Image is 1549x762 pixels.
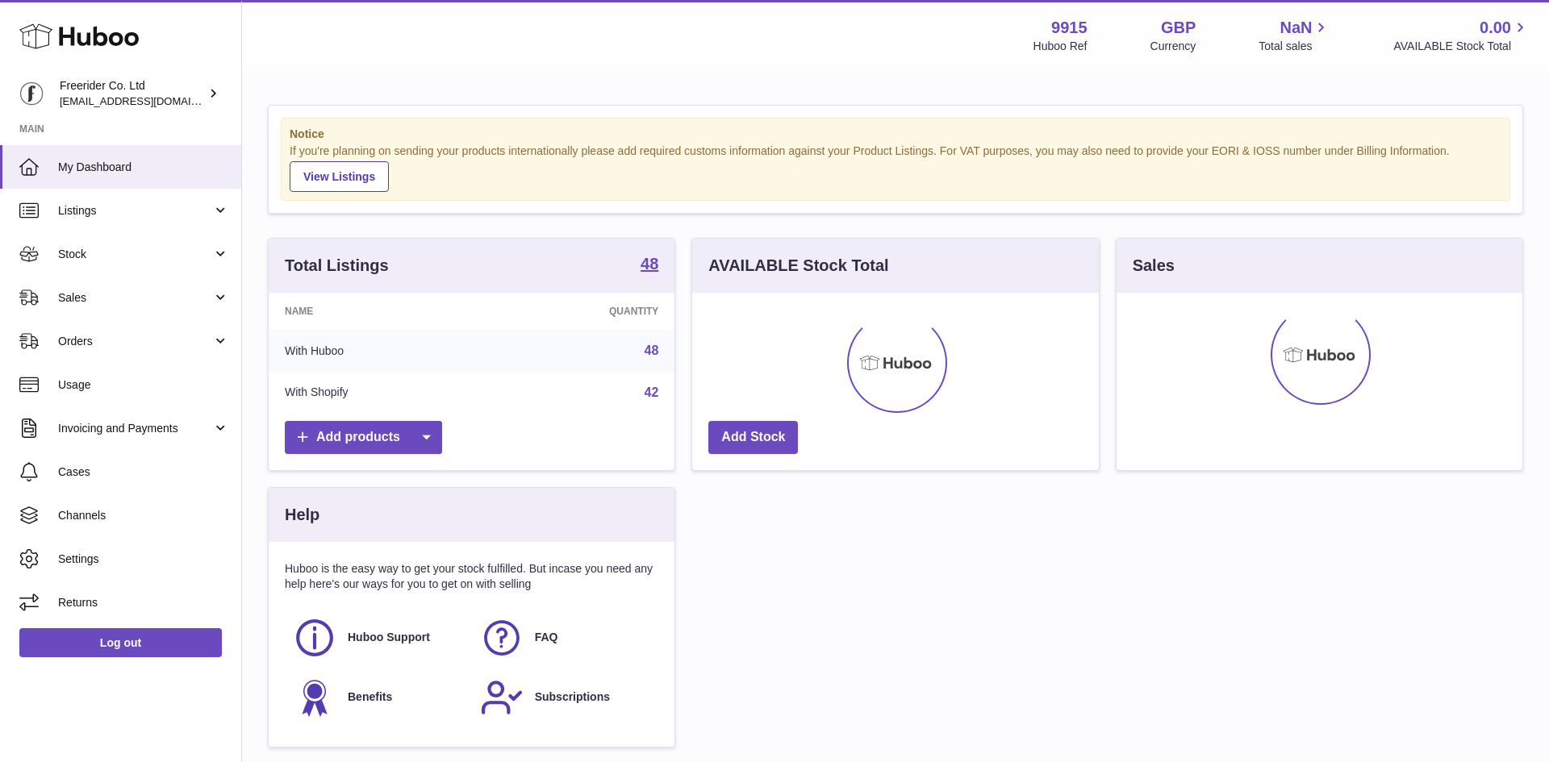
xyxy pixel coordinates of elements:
span: Huboo Support [348,630,430,645]
a: FAQ [480,616,651,660]
div: Freerider Co. Ltd [60,78,205,109]
span: Invoicing and Payments [58,421,212,436]
span: [EMAIL_ADDRESS][DOMAIN_NAME] [60,94,237,107]
strong: 9915 [1051,17,1088,39]
p: Huboo is the easy way to get your stock fulfilled. But incase you need any help here's our ways f... [285,561,658,592]
h3: Total Listings [285,255,389,277]
span: Cases [58,464,229,480]
div: If you're planning on sending your products internationally please add required customs informati... [290,144,1501,192]
div: Currency [1150,39,1196,54]
a: Subscriptions [480,676,651,719]
strong: 48 [641,256,658,272]
img: internalAdmin-9915@internal.huboo.com [19,81,44,106]
th: Name [269,293,487,330]
span: Sales [58,290,212,306]
th: Quantity [487,293,674,330]
a: 42 [645,385,659,399]
span: Listings [58,203,212,219]
span: Benefits [348,689,392,705]
strong: GBP [1161,17,1196,39]
div: Huboo Ref [1033,39,1088,54]
a: 0.00 AVAILABLE Stock Total [1393,17,1530,54]
h3: Sales [1133,255,1175,277]
span: Orders [58,334,212,349]
a: Add products [285,421,442,454]
a: 48 [645,344,659,357]
span: Stock [58,247,212,262]
h3: Help [285,504,319,526]
a: Add Stock [708,421,798,454]
a: Benefits [293,676,464,719]
a: 48 [641,256,658,275]
span: My Dashboard [58,160,229,175]
a: NaN Total sales [1259,17,1330,54]
span: 0.00 [1480,17,1511,39]
span: NaN [1280,17,1312,39]
span: Settings [58,552,229,567]
td: With Huboo [269,330,487,372]
span: Usage [58,377,229,393]
h3: AVAILABLE Stock Total [708,255,888,277]
span: AVAILABLE Stock Total [1393,39,1530,54]
a: Huboo Support [293,616,464,660]
span: Subscriptions [535,689,610,705]
span: Channels [58,508,229,523]
span: Returns [58,595,229,610]
span: FAQ [535,630,558,645]
strong: Notice [290,127,1501,142]
td: With Shopify [269,372,487,414]
span: Total sales [1259,39,1330,54]
a: View Listings [290,161,389,192]
a: Log out [19,628,222,657]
